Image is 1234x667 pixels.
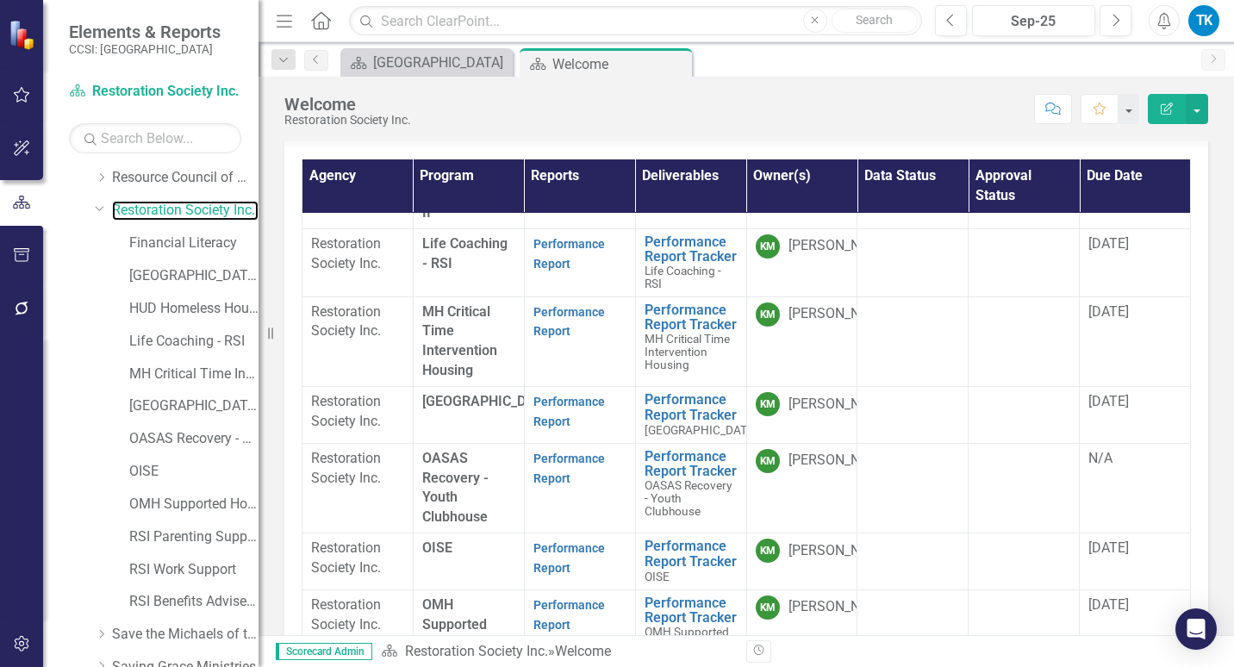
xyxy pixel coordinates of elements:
[1188,5,1219,36] button: TK
[746,296,857,386] td: Double-Click to Edit
[635,443,746,533] td: Double-Click to Edit Right Click for Context Menu
[832,9,918,33] button: Search
[302,443,414,533] td: Double-Click to Edit
[746,443,857,533] td: Double-Click to Edit
[129,332,259,352] a: Life Coaching - RSI
[645,478,732,518] span: OASAS Recovery - Youth Clubhouse
[555,643,611,659] div: Welcome
[1088,596,1129,613] span: [DATE]
[552,53,688,75] div: Welcome
[381,642,733,662] div: »
[129,495,259,514] a: OMH Supported Housing
[533,452,605,485] a: Performance Report
[129,560,259,580] a: RSI Work Support
[1088,235,1129,252] span: [DATE]
[1080,533,1191,590] td: Double-Click to Edit
[857,228,969,296] td: Double-Click to Edit
[533,598,605,632] a: Performance Report
[635,589,746,660] td: Double-Click to Edit Right Click for Context Menu
[645,423,757,437] span: [GEOGRAPHIC_DATA]
[1088,449,1181,469] div: N/A
[1175,608,1217,650] div: Open Intercom Messenger
[129,429,259,449] a: OASAS Recovery - Youth Clubhouse
[129,527,259,547] a: RSI Parenting Support
[129,592,259,612] a: ​RSI Benefits Advisement
[788,541,892,561] div: [PERSON_NAME]
[969,386,1080,443] td: Double-Click to Edit
[857,533,969,590] td: Double-Click to Edit
[345,52,508,73] a: [GEOGRAPHIC_DATA]
[405,643,548,659] a: Restoration Society Inc.
[969,533,1080,590] td: Double-Click to Edit
[756,449,780,473] div: KM
[533,305,605,339] a: Performance Report
[422,393,555,409] span: [GEOGRAPHIC_DATA]
[857,589,969,660] td: Double-Click to Edit
[302,589,414,660] td: Double-Click to Edit
[645,539,738,569] a: Performance Report Tracker
[746,228,857,296] td: Double-Click to Edit
[311,392,404,432] p: Restoration Society Inc.
[524,228,635,296] td: Double-Click to Edit
[746,589,857,660] td: Double-Click to Edit
[756,302,780,327] div: KM
[302,228,414,296] td: Double-Click to Edit
[788,304,892,324] div: [PERSON_NAME]
[129,234,259,253] a: Financial Literacy
[788,236,892,256] div: [PERSON_NAME]
[373,52,508,73] div: [GEOGRAPHIC_DATA]
[524,589,635,660] td: Double-Click to Edit
[284,114,411,127] div: Restoration Society Inc.
[1080,386,1191,443] td: Double-Click to Edit
[302,533,414,590] td: Double-Click to Edit
[857,386,969,443] td: Double-Click to Edit
[129,266,259,286] a: [GEOGRAPHIC_DATA]
[635,533,746,590] td: Double-Click to Edit Right Click for Context Menu
[645,302,738,333] a: Performance Report Tracker
[756,539,780,563] div: KM
[645,595,738,626] a: Performance Report Tracker
[422,303,497,379] span: MH Critical Time Intervention Housing
[422,596,487,652] span: OMH Supported Housing
[276,643,372,660] span: Scorecard Admin
[524,443,635,533] td: Double-Click to Edit
[524,386,635,443] td: Double-Click to Edit
[857,443,969,533] td: Double-Click to Edit
[645,570,670,583] span: OISE
[969,296,1080,386] td: Double-Click to Edit
[645,264,721,290] span: Life Coaching - RSI
[69,123,241,153] input: Search Below...
[978,11,1089,32] div: Sep-25
[788,597,892,617] div: [PERSON_NAME]
[1080,228,1191,296] td: Double-Click to Edit
[856,13,893,27] span: Search
[857,296,969,386] td: Double-Click to Edit
[746,386,857,443] td: Double-Click to Edit
[645,449,738,479] a: Performance Report Tracker
[645,392,757,422] a: Performance Report Tracker
[302,386,414,443] td: Double-Click to Edit
[311,234,404,274] p: Restoration Society Inc.
[524,533,635,590] td: Double-Click to Edit
[746,533,857,590] td: Double-Click to Edit
[635,386,746,443] td: Double-Click to Edit Right Click for Context Menu
[533,395,605,428] a: Performance Report
[129,365,259,384] a: MH Critical Time Intervention Housing
[645,625,729,651] span: OMH Supported Housing
[311,449,404,489] p: Restoration Society Inc.
[524,296,635,386] td: Double-Click to Edit
[1088,303,1129,320] span: [DATE]
[302,296,414,386] td: Double-Click to Edit
[9,20,39,50] img: ClearPoint Strategy
[756,392,780,416] div: KM
[1080,589,1191,660] td: Double-Click to Edit
[112,625,259,645] a: Save the Michaels of the World
[1080,443,1191,533] td: Double-Click to Edit
[422,235,508,271] span: Life Coaching - RSI
[533,237,605,271] a: Performance Report
[756,234,780,259] div: KM
[1088,539,1129,556] span: [DATE]
[972,5,1095,36] button: Sep-25
[1088,393,1129,409] span: [DATE]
